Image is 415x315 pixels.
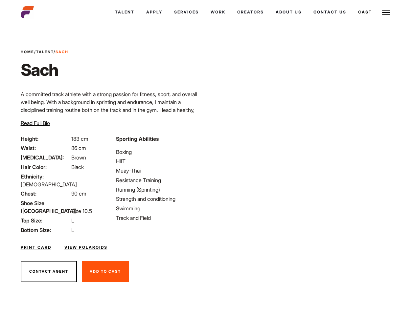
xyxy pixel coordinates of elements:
span: Waist: [21,144,70,152]
button: Read Full Bio [21,119,50,127]
img: Burger icon [382,9,390,16]
a: About Us [270,3,308,21]
button: Contact Agent [21,261,77,283]
a: Print Card [21,244,51,250]
span: Chest: [21,190,70,198]
a: Cast [352,3,378,21]
span: / / [21,49,68,55]
span: [MEDICAL_DATA]: [21,154,70,161]
span: Size 10.5 [71,208,92,214]
span: Brown [71,154,86,161]
span: Height: [21,135,70,143]
span: 86 cm [71,145,86,151]
li: Strength and conditioning [116,195,203,203]
a: Services [168,3,205,21]
li: Resistance Training [116,176,203,184]
a: Home [21,50,34,54]
h1: Sach [21,60,68,80]
span: Shoe Size ([GEOGRAPHIC_DATA]): [21,199,70,215]
a: Work [205,3,231,21]
a: Contact Us [308,3,352,21]
p: A committed track athlete with a strong passion for fitness, sport, and overall well being. With ... [21,90,204,130]
strong: Sporting Abilities [116,136,159,142]
span: Black [71,164,84,170]
span: 183 cm [71,136,88,142]
span: L [71,227,74,233]
span: Ethnicity: [21,173,70,180]
a: Talent [109,3,140,21]
li: Swimming [116,204,203,212]
a: Creators [231,3,270,21]
li: Running (Sprinting) [116,186,203,194]
li: Boxing [116,148,203,156]
a: Apply [140,3,168,21]
span: Top Size: [21,217,70,224]
li: Track and Field [116,214,203,222]
span: L [71,217,74,224]
strong: Sach [56,50,68,54]
span: Read Full Bio [21,120,50,126]
li: Muay-Thai [116,167,203,175]
span: 90 cm [71,190,86,197]
img: cropped-aefm-brand-fav-22-square.png [21,6,34,19]
li: HIIT [116,157,203,165]
span: Bottom Size: [21,226,70,234]
span: [DEMOGRAPHIC_DATA] [21,181,77,188]
button: Add To Cast [82,261,129,283]
a: View Polaroids [64,244,107,250]
span: Hair Color: [21,163,70,171]
a: Talent [36,50,54,54]
span: Add To Cast [90,269,121,274]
